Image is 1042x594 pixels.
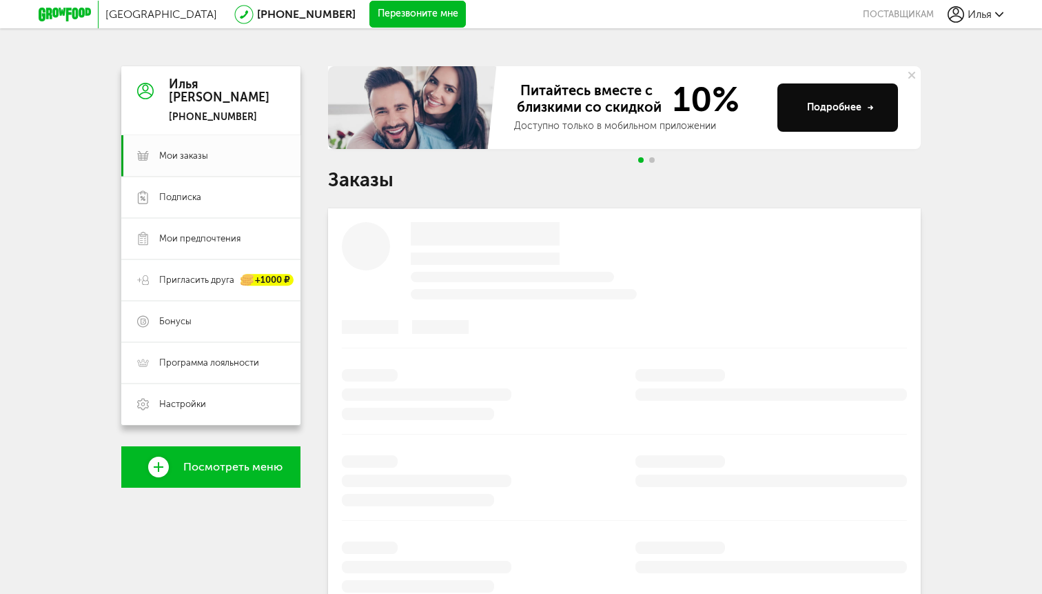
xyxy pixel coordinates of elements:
[328,66,500,149] img: family-banner.579af9d.jpg
[121,177,300,218] a: Подписка
[121,135,300,177] a: Мои заказы
[121,384,300,425] a: Настройки
[105,8,217,21] span: [GEOGRAPHIC_DATA]
[183,461,283,473] span: Посмотреть меню
[159,274,234,286] span: Пригласить друга
[777,83,898,132] button: Подробнее
[169,111,269,123] div: [PHONE_NUMBER]
[169,78,269,106] div: Илья [PERSON_NAME]
[159,232,241,245] span: Мои предпочтения
[121,301,300,342] a: Бонусы
[638,157,644,163] span: Go to slide 1
[968,8,992,21] span: Илья
[514,82,664,117] span: Питайтесь вместе с близкими со скидкой
[514,119,766,133] div: Доступно только в мобильном приложении
[649,157,655,163] span: Go to slide 2
[257,8,356,21] a: [PHONE_NUMBER]
[369,1,466,28] button: Перезвоните мне
[159,357,259,369] span: Программа лояльности
[328,171,921,189] h1: Заказы
[664,82,739,117] span: 10%
[807,101,874,115] div: Подробнее
[121,259,300,301] a: Пригласить друга +1000 ₽
[121,446,300,488] a: Посмотреть меню
[241,275,294,286] div: +1000 ₽
[159,191,201,204] span: Подписка
[159,315,192,328] span: Бонусы
[159,398,206,410] span: Настройки
[121,342,300,384] a: Программа лояльности
[159,150,208,162] span: Мои заказы
[121,218,300,259] a: Мои предпочтения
